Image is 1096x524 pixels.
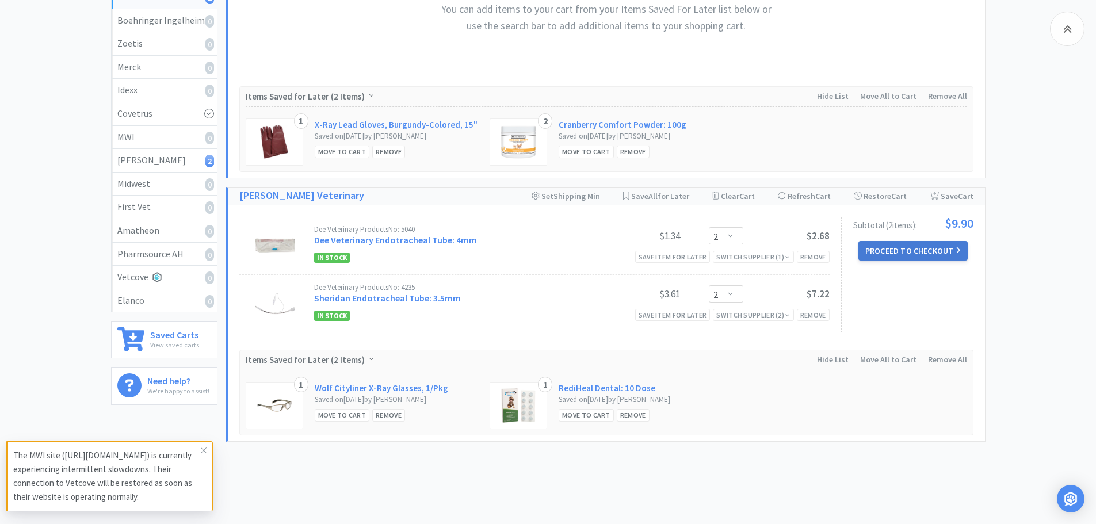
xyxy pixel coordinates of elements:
[815,191,831,201] span: Cart
[117,270,211,285] div: Vetcove
[239,188,364,204] a: [PERSON_NAME] Veterinary
[315,131,479,143] div: Saved on [DATE] by [PERSON_NAME]
[372,146,405,158] div: Remove
[117,106,211,121] div: Covetrus
[117,177,211,192] div: Midwest
[635,309,711,321] div: Save item for later
[797,251,830,263] div: Remove
[778,188,831,205] div: Refresh
[315,394,479,406] div: Saved on [DATE] by [PERSON_NAME]
[860,91,916,101] span: Move All to Cart
[314,234,477,246] a: Dee Veterinary Endotracheal Tube: 4mm
[112,243,217,266] a: Pharmsource AH0
[294,377,308,393] div: 1
[111,321,217,358] a: Saved CartsView saved carts
[559,146,614,158] div: Move to Cart
[112,32,217,56] a: Zoetis0
[594,287,680,301] div: $3.61
[617,146,650,158] div: Remove
[716,309,790,320] div: Switch Supplier ( 2 )
[112,266,217,289] a: Vetcove0
[807,288,830,300] span: $7.22
[648,191,658,201] span: All
[117,83,211,98] div: Idexx
[255,284,295,324] img: 7f35b820104244b2a6ae2667d3f9b9b3_58970.jpeg
[631,191,689,201] span: Save for Later
[150,339,199,350] p: View saved carts
[255,225,295,266] img: 61f4d2ab0a3146ad8d81284a1ef65520_58709.jpeg
[945,217,973,230] span: $9.90
[205,15,214,28] i: 0
[860,354,916,365] span: Move All to Cart
[117,293,211,308] div: Elanco
[112,289,217,312] a: Elanco0
[372,409,405,421] div: Remove
[541,191,553,201] span: Set
[205,85,214,97] i: 0
[958,191,973,201] span: Cart
[205,225,214,238] i: 0
[246,354,368,365] span: Items Saved for Later ( )
[434,1,779,35] h4: You can add items to your cart from your Items Saved For Later list below or use the search bar t...
[807,230,830,242] span: $2.68
[559,131,723,143] div: Saved on [DATE] by [PERSON_NAME]
[501,125,536,159] img: d7448f88840a4c9aacb2e72b7b976b0b_7573.png
[117,153,211,168] div: [PERSON_NAME]
[930,188,973,205] div: Save
[559,118,686,131] a: Cranberry Comfort Powder: 100g
[314,253,350,263] span: In Stock
[13,449,201,504] p: The MWI site ([URL][DOMAIN_NAME]) is currently experiencing intermittent slowdowns. Their connect...
[205,201,214,214] i: 0
[538,113,552,129] div: 2
[117,36,211,51] div: Zoetis
[891,191,907,201] span: Cart
[112,56,217,79] a: Merck0
[205,271,214,284] i: 0
[205,178,214,191] i: 0
[112,196,217,219] a: First Vet0
[117,223,211,238] div: Amatheon
[205,62,214,74] i: 0
[205,132,214,144] i: 0
[294,113,308,129] div: 1
[559,409,614,421] div: Move to Cart
[853,217,973,230] div: Subtotal ( 2 item s ):
[635,251,711,263] div: Save item for later
[112,149,217,173] a: [PERSON_NAME]2
[117,200,211,215] div: First Vet
[112,102,217,126] a: Covetrus
[117,130,211,145] div: MWI
[1057,485,1084,512] div: Open Intercom Messenger
[538,377,552,393] div: 1
[817,354,849,365] span: Hide List
[314,284,594,291] div: Dee Veterinary Products No: 4235
[205,248,214,261] i: 0
[314,225,594,233] div: Dee Veterinary Products No: 5040
[112,9,217,33] a: Boehringer Ingelheim0
[817,91,849,101] span: Hide List
[117,60,211,75] div: Merck
[532,188,600,205] div: Shipping Min
[315,409,370,421] div: Move to Cart
[112,173,217,196] a: Midwest0
[739,191,755,201] span: Cart
[112,79,217,102] a: Idexx0
[854,188,907,205] div: Restore
[559,394,723,406] div: Saved on [DATE] by [PERSON_NAME]
[246,91,368,102] span: Items Saved for Later ( )
[314,311,350,321] span: In Stock
[797,309,830,321] div: Remove
[928,91,967,101] span: Remove All
[205,295,214,308] i: 0
[712,188,755,205] div: Clear
[617,409,650,421] div: Remove
[559,382,655,394] a: RediHeal Dental: 10 Dose
[260,125,288,159] img: 8d919793bf8745ae9bfcf155cfcd68ee_13309.png
[334,91,362,102] span: 2 Items
[150,327,199,339] h6: Saved Carts
[858,241,968,261] button: Proceed to Checkout
[147,385,209,396] p: We're happy to assist!
[594,229,680,243] div: $1.34
[205,155,214,167] i: 2
[205,38,214,51] i: 0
